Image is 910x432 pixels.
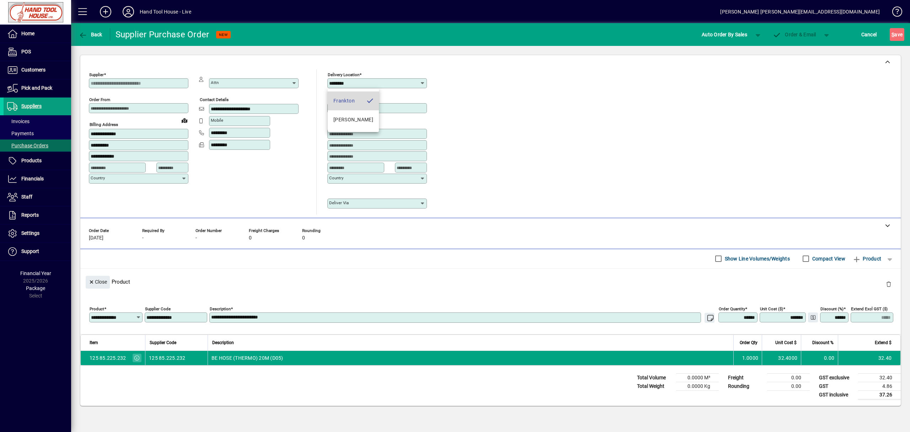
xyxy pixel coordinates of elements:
span: Package [26,285,45,291]
a: Products [4,152,71,170]
span: Settings [21,230,39,236]
span: Support [21,248,39,254]
span: Description [212,339,234,347]
a: Invoices [4,115,71,127]
span: BE HOSE (THERMO) 20M (D05) [212,354,283,362]
mat-label: Description [210,306,231,311]
a: Home [4,25,71,43]
span: NEW [219,32,228,37]
div: Supplier Purchase Order [116,29,209,40]
span: Close [89,276,107,288]
button: Change Price Levels [808,312,818,322]
a: Reports [4,206,71,224]
a: Customers [4,61,71,79]
app-page-header-button: Delete [880,281,897,287]
span: Reports [21,212,39,218]
span: Back [79,32,102,37]
span: Order Qty [740,339,758,347]
mat-label: Supplier Code [145,306,171,311]
td: 32.4000 [762,351,801,365]
label: Show Line Volumes/Weights [723,255,790,262]
td: 4.86 [858,382,901,390]
a: Settings [4,225,71,242]
button: Delete [880,276,897,293]
label: Compact View [811,255,845,262]
span: 0 [249,235,252,241]
span: S [892,32,894,37]
a: Pick and Pack [4,79,71,97]
mat-label: Country [329,175,343,180]
span: Discount % [812,339,834,347]
span: [DATE] [89,235,103,241]
a: Staff [4,188,71,206]
td: 37.26 [858,390,901,399]
mat-label: Deliver To [328,97,346,102]
td: 0.00 [767,373,810,382]
mat-label: Mobile [211,118,223,123]
span: - [196,235,197,241]
span: Pick and Pack [21,85,52,91]
span: Unit Cost $ [775,339,797,347]
button: Order & Email [769,28,820,41]
td: GST inclusive [815,390,858,399]
td: 1.0000 [733,351,762,365]
td: 0.00 [801,351,838,365]
mat-label: Unit Cost ($) [760,306,783,311]
div: [PERSON_NAME] [PERSON_NAME][EMAIL_ADDRESS][DOMAIN_NAME] [720,6,880,17]
span: - [142,235,144,241]
mat-label: Product [90,306,104,311]
div: 125 85.225.232 [90,354,126,362]
td: 32.40 [838,351,900,365]
span: Financials [21,176,44,181]
span: Suppliers [21,103,42,109]
span: Home [21,31,34,36]
td: 0.00 [767,382,810,390]
td: GST [815,382,858,390]
app-page-header-button: Close [84,279,112,285]
button: Profile [117,5,140,18]
span: POS [21,49,31,54]
a: Financials [4,170,71,188]
span: 0 [302,235,305,241]
div: Hand Tool House - Live [140,6,191,17]
td: 0.0000 M³ [676,373,719,382]
span: Cancel [861,29,877,40]
span: Extend $ [875,339,892,347]
span: Supplier Code [150,339,176,347]
button: Add [94,5,117,18]
td: 32.40 [858,373,901,382]
td: Total Weight [633,382,676,390]
button: Product [849,252,885,265]
mat-label: Attn [211,80,219,85]
button: Cancel [860,28,879,41]
span: Auto Order By Sales [702,29,747,40]
span: Item [90,339,98,347]
td: GST exclusive [815,373,858,382]
mat-label: Delivery Location [328,72,359,77]
span: Products [21,158,42,163]
td: 0.0000 Kg [676,382,719,390]
mat-label: Supplier [89,72,104,77]
mat-label: Order from [89,97,110,102]
span: Customers [21,67,45,73]
a: Purchase Orders [4,139,71,152]
span: Financial Year [20,270,51,276]
span: Product [852,253,881,264]
a: Knowledge Base [887,1,901,25]
button: Auto Order By Sales [698,28,751,41]
span: Staff [21,194,32,200]
mat-label: Country [91,175,105,180]
span: Invoices [7,118,30,124]
span: ave [892,29,903,40]
span: Purchase Orders [7,143,48,148]
span: Order & Email [773,32,816,37]
a: POS [4,43,71,61]
mat-label: Order Quantity [719,306,745,311]
app-page-header-button: Back [71,28,110,41]
td: Rounding [724,382,767,390]
td: Total Volume [633,373,676,382]
td: Freight [724,373,767,382]
mat-label: Discount (%) [820,306,844,311]
td: 125 85.225.232 [145,351,208,365]
button: Close [86,276,110,289]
